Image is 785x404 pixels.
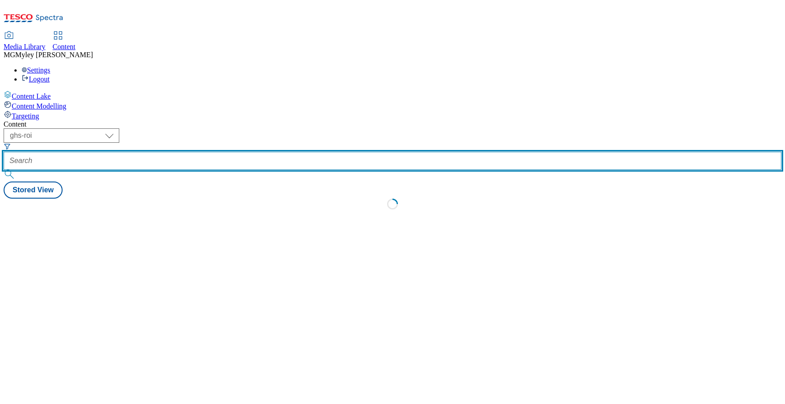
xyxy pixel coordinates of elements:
[15,51,93,59] span: Myley [PERSON_NAME]
[53,43,76,50] span: Content
[12,112,39,120] span: Targeting
[22,75,50,83] a: Logout
[4,120,781,128] div: Content
[4,152,781,170] input: Search
[12,92,51,100] span: Content Lake
[53,32,76,51] a: Content
[4,182,63,199] button: Stored View
[4,43,45,50] span: Media Library
[12,102,66,110] span: Content Modelling
[4,51,15,59] span: MG
[4,32,45,51] a: Media Library
[4,91,781,100] a: Content Lake
[4,143,11,150] svg: Search Filters
[4,100,781,110] a: Content Modelling
[22,66,50,74] a: Settings
[4,110,781,120] a: Targeting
